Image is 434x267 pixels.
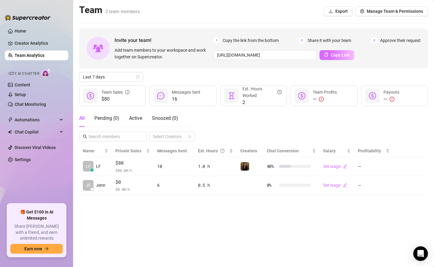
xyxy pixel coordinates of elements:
span: Add team members to your workspace and work together on Supercreator. [115,47,211,60]
span: Invite your team! [115,36,213,44]
span: copy [324,53,328,57]
span: info-circle [125,89,129,95]
span: Copy the link from the bottom [223,37,279,44]
span: search [83,134,87,139]
div: 1.0 h [198,163,233,170]
span: Messages Sent [157,148,187,153]
img: logo-BBDzfeDw.svg [5,15,51,21]
a: Team Analytics [15,53,44,58]
span: Team Profits [313,90,337,95]
div: Est. Hours [198,147,228,154]
span: LF [96,163,101,170]
span: Export [335,9,348,14]
th: Name [79,145,112,157]
div: Est. Hours Worked [242,85,282,99]
a: Set wageedit [323,183,347,188]
div: 10 [157,163,191,170]
a: Home [15,29,26,33]
span: 2 [242,99,282,106]
span: 🎁 Get $100 in AI Messages [10,209,63,221]
div: Open Intercom Messenger [413,246,428,261]
span: Name [83,147,103,154]
span: Private Sales [115,148,141,153]
td: — [354,157,393,176]
span: calendar [136,75,140,79]
span: Chat Conversion [267,148,299,153]
span: edit [343,164,347,168]
span: 0 % [267,182,277,189]
span: Last 7 days [83,72,139,81]
button: Manage Team & Permissions [355,6,428,16]
a: Content [15,82,30,87]
button: Export [324,6,353,16]
span: exclamation-circle [390,97,394,102]
span: team [188,135,192,138]
div: 0.5 h [198,182,233,189]
span: edit [343,183,347,187]
span: Approve their request [380,37,421,44]
span: Jenn [96,182,105,189]
span: download [329,9,333,13]
div: All [79,115,85,122]
span: Chat Copilot [15,127,58,137]
div: — [383,95,399,103]
a: Setup [15,92,26,97]
span: $0 [115,179,150,186]
a: Creator Analytics [15,38,63,48]
div: 6 [157,182,191,189]
span: Izzy AI Chatter [9,71,39,77]
a: Chat Monitoring [15,102,46,107]
span: 1 [213,37,220,44]
img: Mistress [241,162,249,171]
img: Chat Copilot [8,130,12,134]
th: Creators [237,145,263,157]
span: Earn now [24,246,42,251]
span: 2 team members [105,9,140,14]
span: hourglass [228,92,235,99]
div: Pending ( 0 ) [94,115,119,122]
button: Copy Link [319,50,354,60]
h2: Team [79,4,140,16]
span: Copy Link [331,53,350,57]
span: LF [86,163,91,170]
span: $80 [115,159,150,167]
span: $80 [101,95,129,103]
span: JE [86,182,91,189]
span: dollar-circle [87,92,94,99]
span: Share it with your team [308,37,351,44]
span: question-circle [220,147,224,154]
td: — [354,176,393,195]
span: Salary [323,148,336,153]
span: 2 [298,37,305,44]
img: AI Chatter [42,68,51,77]
span: message [157,92,164,99]
span: exclamation-circle [319,97,324,102]
span: dollar-circle [298,92,305,99]
span: Payouts [383,90,399,95]
input: Search members [88,133,138,140]
span: question-circle [277,85,282,99]
span: $ 0.00 /h [115,186,150,192]
span: 3 [371,37,378,44]
span: Messages Sent [172,90,200,95]
span: $ 80.00 /h [115,167,150,173]
a: Discover Viral Videos [15,145,56,150]
span: Automations [15,115,58,125]
a: Set wageedit [323,164,347,169]
div: — [313,95,337,103]
span: setting [360,9,364,13]
span: Share [PERSON_NAME] with a friend, and earn unlimited rewards [10,224,63,241]
span: thunderbolt [8,117,13,122]
span: dollar-circle [369,92,376,99]
span: 16 [172,95,200,103]
a: Settings [15,157,31,162]
span: Snoozed ( 0 ) [152,115,178,121]
span: Profitability [358,148,381,153]
span: arrow-right [44,247,49,251]
span: Manage Team & Permissions [367,9,423,14]
button: Earn nowarrow-right [10,244,63,254]
div: Team Sales [101,89,129,95]
span: Active [129,115,142,121]
span: 40 % [267,163,277,170]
